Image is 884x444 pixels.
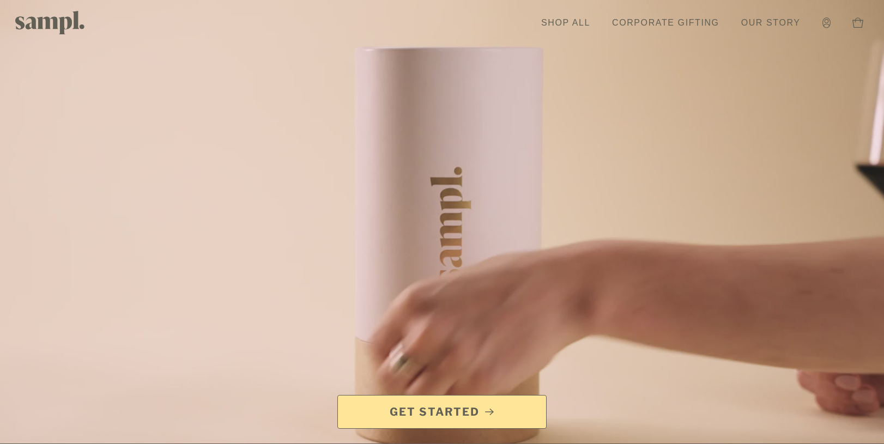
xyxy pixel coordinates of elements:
[536,11,596,35] a: Shop All
[736,11,806,35] a: Our Story
[337,395,547,429] a: Get Started
[15,11,85,34] img: Sampl logo
[607,11,725,35] a: Corporate Gifting
[390,404,480,419] span: Get Started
